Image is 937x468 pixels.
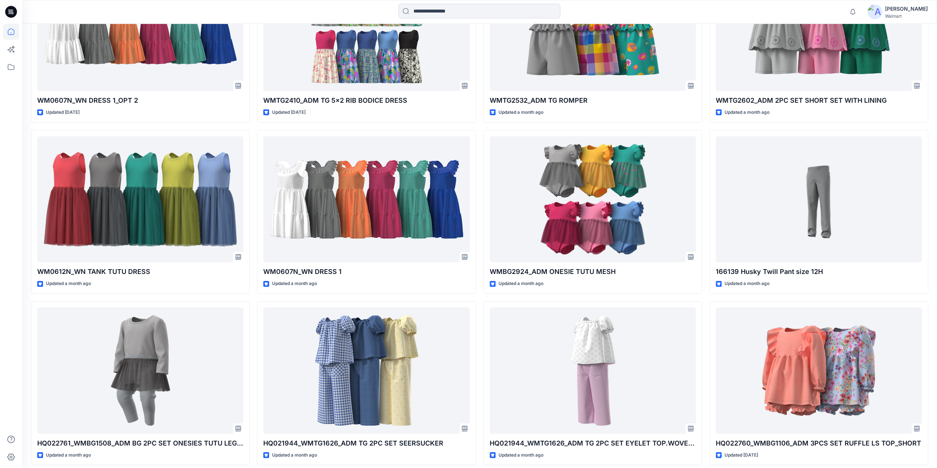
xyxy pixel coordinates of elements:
[272,451,317,459] p: Updated a month ago
[490,307,696,434] a: HQ021944_WMTG1626_ADM TG 2PC SET EYELET TOP.WOVEN BTTM
[490,438,696,448] p: HQ021944_WMTG1626_ADM TG 2PC SET EYELET TOP.WOVEN BTTM
[37,438,243,448] p: HQ022761_WMBG1508_ADM BG 2PC SET ONESIES TUTU LEGGING
[716,438,922,448] p: HQ022760_WMBG1106_ADM 3PCS SET RUFFLE LS TOP_SHORT
[37,95,243,106] p: WM0607N_WN DRESS 1_OPT 2
[263,267,469,277] p: WM0607N_WN DRESS 1
[263,307,469,434] a: HQ021944_WMTG1626_ADM TG 2PC SET SEERSUCKER
[490,267,696,277] p: WMBG2924_ADM ONESIE TUTU MESH
[725,109,769,116] p: Updated a month ago
[490,136,696,263] a: WMBG2924_ADM ONESIE TUTU MESH
[725,451,758,459] p: Updated [DATE]
[272,109,306,116] p: Updated [DATE]
[716,136,922,263] a: 166139 Husky Twill Pant size 12H
[263,438,469,448] p: HQ021944_WMTG1626_ADM TG 2PC SET SEERSUCKER
[885,13,928,19] div: Walmart
[37,267,243,277] p: WM0612N_WN TANK TUTU DRESS
[46,109,80,116] p: Updated [DATE]
[37,136,243,263] a: WM0612N_WN TANK TUTU DRESS
[716,95,922,106] p: WMTG2602_ADM 2PC SET SHORT SET WITH LINING
[490,95,696,106] p: WMTG2532_ADM TG ROMPER
[263,136,469,263] a: WM0607N_WN DRESS 1
[725,280,769,288] p: Updated a month ago
[37,307,243,434] a: HQ022761_WMBG1508_ADM BG 2PC SET ONESIES TUTU LEGGING
[499,109,543,116] p: Updated a month ago
[499,280,543,288] p: Updated a month ago
[885,4,928,13] div: [PERSON_NAME]
[46,280,91,288] p: Updated a month ago
[46,451,91,459] p: Updated a month ago
[263,95,469,106] p: WMTG2410_ADM TG 5x2 RIB BODICE DRESS
[716,307,922,434] a: HQ022760_WMBG1106_ADM 3PCS SET RUFFLE LS TOP_SHORT
[272,280,317,288] p: Updated a month ago
[867,4,882,19] img: avatar
[716,267,922,277] p: 166139 Husky Twill Pant size 12H
[499,451,543,459] p: Updated a month ago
